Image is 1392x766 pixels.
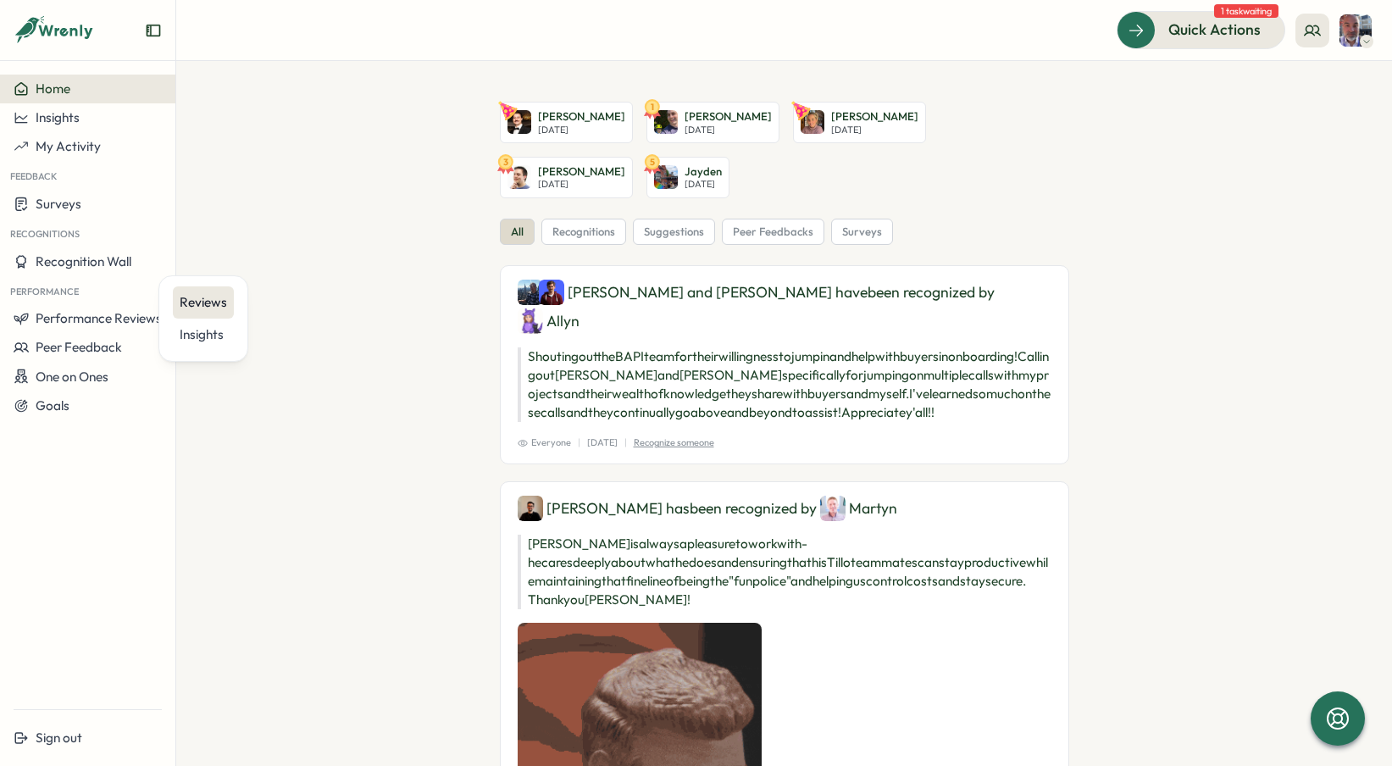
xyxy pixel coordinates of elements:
span: One on Ones [36,369,108,385]
p: [PERSON_NAME] [831,109,918,125]
span: recognitions [552,225,615,240]
img: Henry Dennis [539,280,564,305]
text: 1 [650,101,653,113]
p: [PERSON_NAME] [538,109,625,125]
button: Quick Actions [1117,11,1285,48]
img: Chris Hogben [507,165,531,189]
img: David Wall [1339,14,1372,47]
span: Goals [36,397,69,414]
p: [DATE] [685,125,772,136]
span: suggestions [644,225,704,240]
span: Recognition Wall [36,253,131,269]
img: Jayden [654,165,678,189]
img: Alex Marshall [518,280,543,305]
p: [DATE] [587,436,618,450]
p: Jayden [685,164,722,180]
img: Molly Hayward [801,110,824,134]
text: 3 [502,155,507,167]
span: My Activity [36,138,101,154]
span: Performance Reviews [36,310,162,326]
img: Laurie Dunn [518,496,543,521]
div: Martyn [820,496,897,521]
p: [PERSON_NAME] [538,164,625,180]
p: | [624,436,627,450]
span: Quick Actions [1168,19,1261,41]
div: [PERSON_NAME] has been recognized by [518,496,1051,521]
p: | [578,436,580,450]
div: Insights [180,325,227,344]
p: Shouting out the BAPI team for their willingness to jump in and help with buyers in onboarding! C... [518,347,1051,422]
div: Allyn [518,308,580,334]
a: Molly Hayward[PERSON_NAME][DATE] [793,102,926,143]
div: Reviews [180,293,227,312]
button: Expand sidebar [145,22,162,39]
span: Surveys [36,196,81,212]
span: Peer Feedback [36,339,122,355]
span: Insights [36,109,80,125]
text: 5 [649,155,654,167]
span: 1 task waiting [1214,4,1278,18]
span: Everyone [518,436,571,450]
span: peer feedbacks [733,225,813,240]
p: [DATE] [538,125,625,136]
span: surveys [842,225,882,240]
p: [PERSON_NAME] [685,109,772,125]
p: [DATE] [538,179,625,190]
a: Carlton Huber[PERSON_NAME][DATE] [500,102,633,143]
span: Home [36,80,70,97]
span: Sign out [36,730,82,746]
p: [DATE] [685,179,722,190]
p: [PERSON_NAME] is always a pleasure to work with - he cares deeply about what he does and ensuring... [518,535,1051,609]
a: Reviews [173,286,234,319]
span: all [511,225,524,240]
img: Carlton Huber [507,110,531,134]
a: 1Anthony Iles[PERSON_NAME][DATE] [646,102,779,143]
p: Recognize someone [634,436,714,450]
p: [DATE] [831,125,918,136]
a: 3Chris Hogben[PERSON_NAME][DATE] [500,157,633,198]
a: 5JaydenJayden[DATE] [646,157,729,198]
img: Anthony Iles [654,110,678,134]
img: Martyn Fagg [820,496,846,521]
a: Insights [173,319,234,351]
img: Allyn Neal [518,308,543,334]
div: [PERSON_NAME] and [PERSON_NAME] have been recognized by [518,280,1051,334]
